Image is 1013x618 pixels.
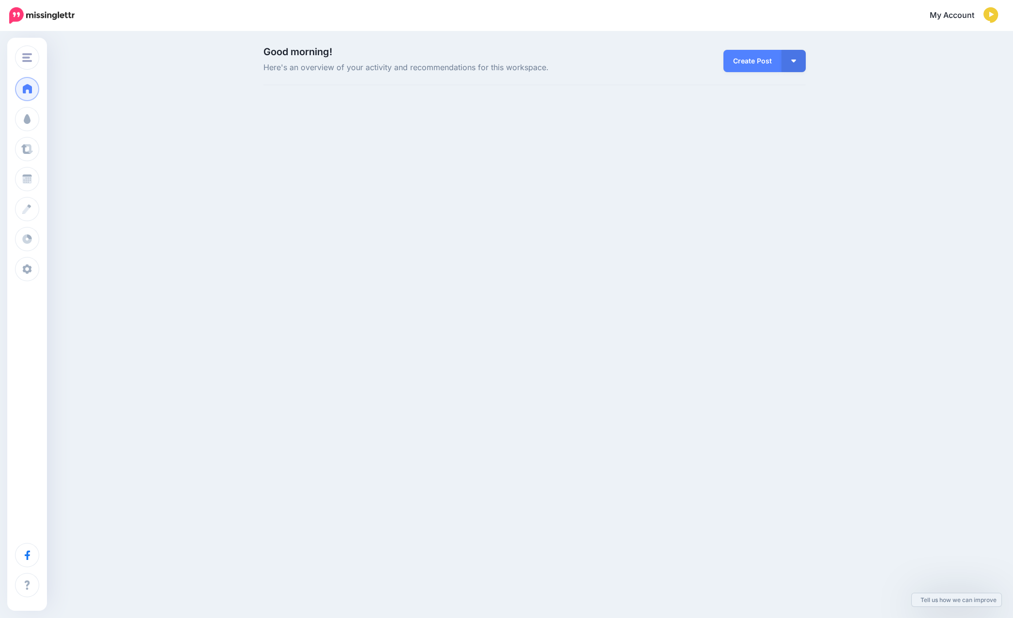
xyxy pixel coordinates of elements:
a: Tell us how we can improve [912,593,1001,606]
img: arrow-down-white.png [791,60,796,62]
span: Here's an overview of your activity and recommendations for this workspace. [263,61,620,74]
a: My Account [920,4,998,28]
a: Create Post [723,50,782,72]
span: Good morning! [263,46,332,58]
img: Missinglettr [9,7,75,24]
img: menu.png [22,53,32,62]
